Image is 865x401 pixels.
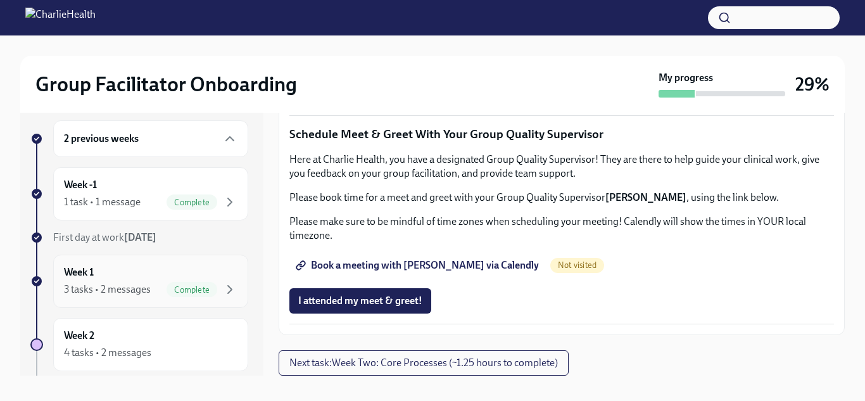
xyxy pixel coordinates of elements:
strong: [DATE] [124,231,156,243]
h6: Week 2 [64,329,94,343]
a: Book a meeting with [PERSON_NAME] via Calendly [289,253,548,278]
span: First day at work [53,231,156,243]
a: First day at work[DATE] [30,231,248,245]
button: I attended my meet & greet! [289,288,431,314]
h6: Week 1 [64,265,94,279]
div: 1 task • 1 message [64,195,141,209]
span: Complete [167,285,217,295]
a: Week -11 task • 1 messageComplete [30,167,248,220]
span: I attended my meet & greet! [298,295,422,307]
h6: Week -1 [64,178,97,192]
span: Not visited [550,260,604,270]
strong: My progress [659,71,713,85]
button: Next task:Week Two: Core Processes (~1.25 hours to complete) [279,350,569,376]
p: Please make sure to be mindful of time zones when scheduling your meeting! Calendly will show the... [289,215,834,243]
a: Week 24 tasks • 2 messages [30,318,248,371]
p: Please book time for a meet and greet with your Group Quality Supervisor , using the link below. [289,191,834,205]
a: Week 13 tasks • 2 messagesComplete [30,255,248,308]
span: Book a meeting with [PERSON_NAME] via Calendly [298,259,539,272]
h3: 29% [795,73,830,96]
p: Here at Charlie Health, you have a designated Group Quality Supervisor! They are there to help gu... [289,153,834,181]
div: 2 previous weeks [53,120,248,157]
div: 3 tasks • 2 messages [64,283,151,296]
img: CharlieHealth [25,8,96,28]
p: Schedule Meet & Greet With Your Group Quality Supervisor [289,126,834,143]
span: Next task : Week Two: Core Processes (~1.25 hours to complete) [289,357,558,369]
h6: 2 previous weeks [64,132,139,146]
div: 4 tasks • 2 messages [64,346,151,360]
strong: [PERSON_NAME] [605,191,686,203]
span: Complete [167,198,217,207]
h2: Group Facilitator Onboarding [35,72,297,97]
